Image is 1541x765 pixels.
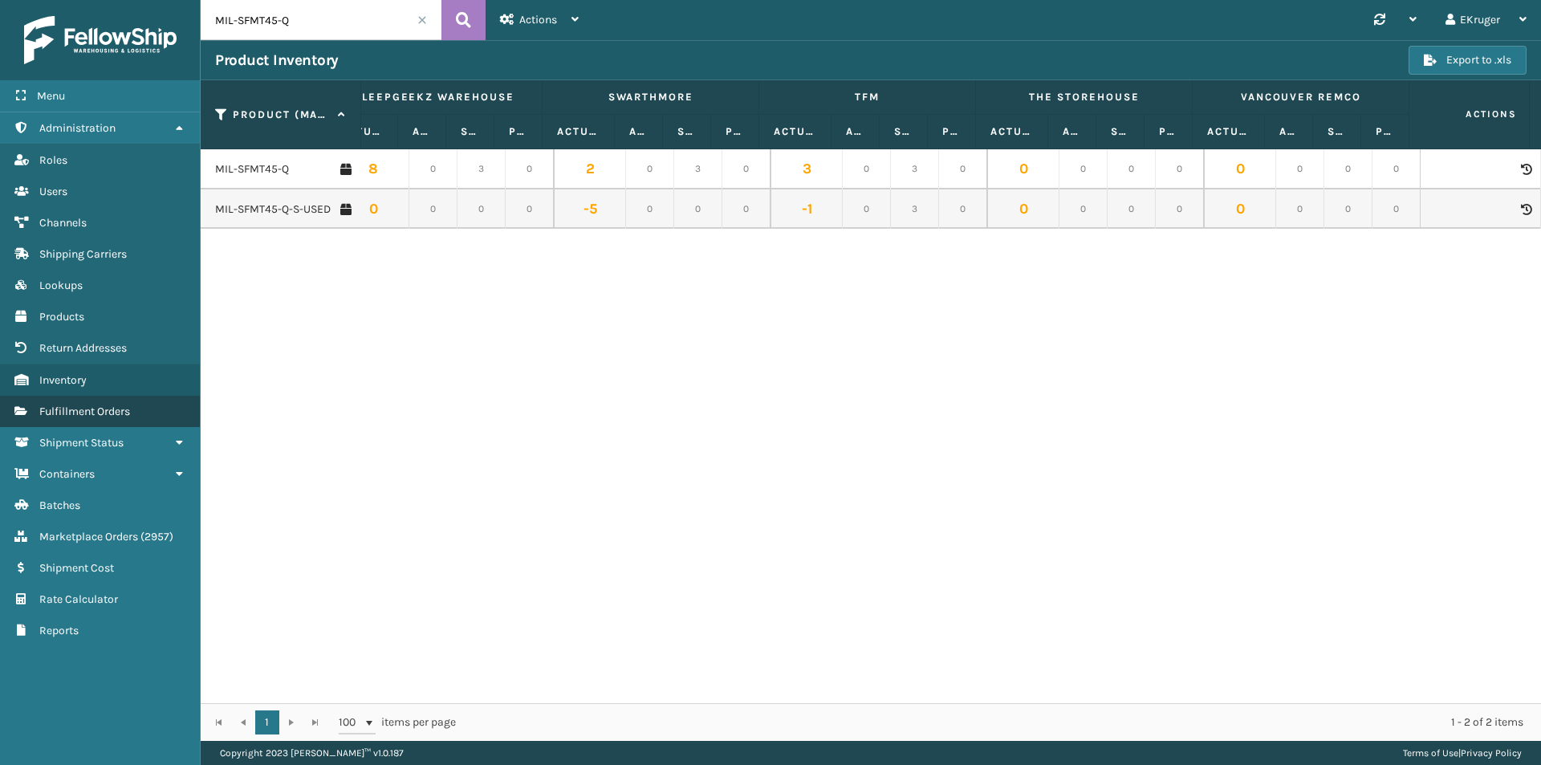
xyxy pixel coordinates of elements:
[1063,124,1081,139] label: Available
[674,149,722,189] td: 3
[1403,747,1458,759] a: Terms of Use
[39,279,83,292] span: Lookups
[506,189,554,230] td: 0
[891,189,939,230] td: 3
[337,149,409,189] td: 8
[1059,189,1108,230] td: 0
[1156,149,1204,189] td: 0
[939,149,987,189] td: 0
[39,561,114,575] span: Shipment Cost
[1376,124,1394,139] label: Pending
[774,124,816,139] label: Actual Quantity
[677,124,696,139] label: Safety
[1207,90,1394,104] label: Vancouver Remco
[255,710,279,734] a: 1
[457,189,506,230] td: 0
[220,741,404,765] p: Copyright 2023 [PERSON_NAME]™ v 1.0.187
[990,90,1177,104] label: The Storehouse
[461,124,479,139] label: Safety
[674,189,722,230] td: 0
[846,124,864,139] label: Available
[1204,149,1276,189] td: 0
[1276,149,1324,189] td: 0
[39,153,67,167] span: Roles
[337,189,409,230] td: 0
[726,124,744,139] label: Pending
[233,108,330,122] label: Product (MAIN SKU)
[39,310,84,323] span: Products
[629,124,648,139] label: Available
[413,124,431,139] label: Available
[509,124,527,139] label: Pending
[1159,124,1177,139] label: Pending
[843,189,891,230] td: 0
[39,341,127,355] span: Return Addresses
[1403,741,1522,765] div: |
[39,436,124,450] span: Shipment Status
[1279,124,1298,139] label: Available
[1324,149,1372,189] td: 0
[39,121,116,135] span: Administration
[987,149,1059,189] td: 0
[215,161,289,177] a: MIL-SFMT45-Q
[554,189,626,230] td: -5
[774,90,961,104] label: TFM
[340,124,383,139] label: Actual Quantity
[215,51,339,70] h3: Product Inventory
[557,90,744,104] label: Swarthmore
[894,124,913,139] label: Safety
[1414,101,1526,128] span: Actions
[1324,189,1372,230] td: 0
[340,90,527,104] label: SleepGeekz Warehouse
[1372,189,1421,230] td: 0
[987,189,1059,230] td: 0
[37,89,65,103] span: Menu
[39,216,87,230] span: Channels
[1461,747,1522,759] a: Privacy Policy
[770,189,843,230] td: -1
[409,189,457,230] td: 0
[1156,189,1204,230] td: 0
[39,185,67,198] span: Users
[1108,149,1156,189] td: 0
[722,149,770,189] td: 0
[457,149,506,189] td: 3
[39,624,79,637] span: Reports
[1207,124,1250,139] label: Actual Quantity
[39,498,80,512] span: Batches
[722,189,770,230] td: 0
[990,124,1033,139] label: Actual Quantity
[39,247,127,261] span: Shipping Carriers
[506,149,554,189] td: 0
[1059,149,1108,189] td: 0
[478,714,1523,730] div: 1 - 2 of 2 items
[1111,124,1129,139] label: Safety
[939,189,987,230] td: 0
[1276,189,1324,230] td: 0
[843,149,891,189] td: 0
[519,13,557,26] span: Actions
[339,710,456,734] span: items per page
[339,714,363,730] span: 100
[891,149,939,189] td: 3
[942,124,961,139] label: Pending
[1204,189,1276,230] td: 0
[39,467,95,481] span: Containers
[24,16,177,64] img: logo
[39,530,138,543] span: Marketplace Orders
[626,189,674,230] td: 0
[39,592,118,606] span: Rate Calculator
[1409,46,1527,75] button: Export to .xls
[1521,164,1531,175] i: Product Activity
[39,405,130,418] span: Fulfillment Orders
[1372,149,1421,189] td: 0
[1108,189,1156,230] td: 0
[770,149,843,189] td: 3
[1328,124,1346,139] label: Safety
[215,201,331,218] a: MIL-SFMT45-Q-S-USED
[140,530,173,543] span: ( 2957 )
[554,149,626,189] td: 2
[39,373,87,387] span: Inventory
[1521,204,1531,215] i: Product Activity
[626,149,674,189] td: 0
